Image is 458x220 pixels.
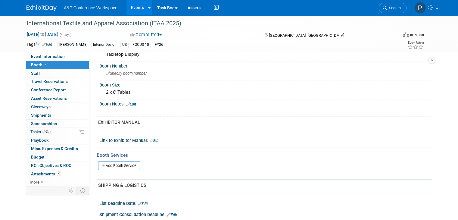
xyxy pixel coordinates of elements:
span: Search [387,6,401,10]
span: (4 days) [59,33,72,37]
span: [DATE] [DATE] [26,32,58,37]
span: Staff [31,71,40,76]
a: ROI, Objectives & ROO [26,162,89,170]
span: Tasks [30,129,51,134]
button: Committed [128,32,164,38]
img: ExhibitDay [26,5,57,11]
a: Giveaways [26,103,89,111]
span: 19% [42,130,51,134]
a: Playbook [26,136,89,144]
a: Edit [167,213,177,217]
a: Shipments [26,111,89,119]
span: A&P Conference Workspace [64,5,117,10]
div: FY26 [153,42,165,48]
a: Staff [26,69,89,77]
a: Add Booth Service [98,161,140,170]
span: ROI, Objectives & ROO [31,163,71,168]
div: List Deadline Date: [99,199,432,207]
div: 2 x 6' Tables [104,88,427,97]
span: Conference Report [31,87,66,92]
a: Asset Reservations [26,94,89,102]
img: Paige Papandrea [414,2,426,14]
div: Booth Notes: [99,99,432,107]
a: Travel Reservations [26,77,89,86]
a: more [26,178,89,186]
span: Shipments [31,113,51,118]
div: Interior Design [91,42,118,48]
span: Asset Reservations [31,96,67,101]
div: [PERSON_NAME] [58,42,89,48]
span: to [39,32,45,37]
div: FOCUS 10 [131,42,151,48]
td: Tags [26,41,52,48]
div: In-Person [410,33,424,37]
a: Edit [138,202,148,206]
span: Attachments [31,171,61,176]
a: Tasks19% [26,128,89,136]
span: Event Information [31,54,65,59]
div: Event Rating [407,41,424,44]
a: Booth [26,61,89,69]
span: [GEOGRAPHIC_DATA], [GEOGRAPHIC_DATA] [269,33,344,38]
span: Misc. Expenses & Credits [31,146,78,151]
span: Budget [31,155,45,159]
span: Giveaways [31,104,51,109]
span: Sponsorships [31,121,57,126]
a: Event Information [26,52,89,61]
a: Sponsorships [26,120,89,128]
div: Booth Services [97,152,432,159]
div: International Textile and Apparel Association (ITAA 2025) [25,18,390,29]
a: Edit [126,102,136,106]
span: 4 [57,171,61,176]
div: EXHIBITOR MANUAL [98,119,427,126]
i: Booth reservation complete [45,63,48,66]
div: Event Format [365,31,424,40]
a: Edit [42,42,52,47]
div: Booth Number: [99,61,432,69]
img: Format-Inperson.png [403,32,409,37]
div: Shipment Consolidation Deadline: [99,210,432,218]
div: Tabletop Display [104,50,427,59]
div: US [120,42,129,48]
td: Toggle Event Tabs [77,187,89,194]
div: Booth Size: [99,80,432,88]
a: Budget [26,153,89,161]
a: Search [379,3,407,13]
td: Personalize Event Tab Strip [66,187,77,194]
a: Conference Report [26,86,89,94]
div: Link to Exhibitor Manual: [99,136,432,144]
span: Playbook [31,138,48,143]
span: Travel Reservations [31,79,68,84]
a: Edit [150,139,160,143]
a: Misc. Expenses & Credits [26,145,89,153]
span: more [30,180,39,184]
span: Specify booth number [106,71,147,76]
div: SHIPPING & LOGISTICS [98,182,427,189]
span: Booth [31,62,49,67]
a: Attachments4 [26,170,89,178]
